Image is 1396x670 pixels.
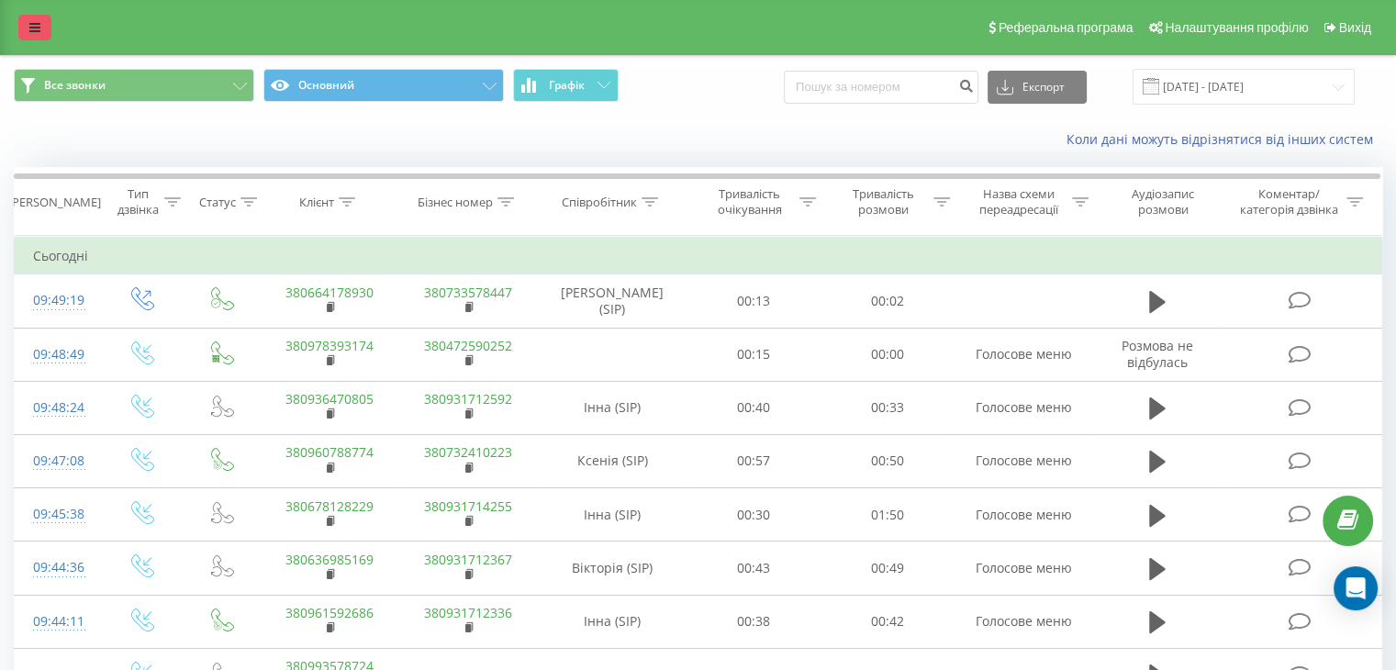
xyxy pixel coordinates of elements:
[988,71,1087,104] button: Експорт
[424,551,512,568] a: 380931712367
[954,434,1092,487] td: Голосове меню
[538,274,687,328] td: [PERSON_NAME] (SIP)
[704,186,796,218] div: Тривалість очікування
[821,488,954,542] td: 01:50
[538,381,687,434] td: Інна (SIP)
[538,434,687,487] td: Ксенія (SIP)
[538,488,687,542] td: Інна (SIP)
[33,443,82,479] div: 09:47:08
[837,186,929,218] div: Тривалість розмови
[418,195,493,210] div: Бізнес номер
[687,381,821,434] td: 00:40
[15,238,1382,274] td: Сьогодні
[954,595,1092,648] td: Голосове меню
[33,283,82,318] div: 09:49:19
[424,390,512,408] a: 380931712592
[687,488,821,542] td: 00:30
[33,390,82,426] div: 09:48:24
[285,284,374,301] a: 380664178930
[821,595,954,648] td: 00:42
[199,195,236,210] div: Статус
[821,274,954,328] td: 00:02
[971,186,1067,218] div: Назва схеми переадресації
[33,497,82,532] div: 09:45:38
[513,69,619,102] button: Графік
[954,488,1092,542] td: Голосове меню
[687,328,821,381] td: 00:15
[33,550,82,586] div: 09:44:36
[562,195,637,210] div: Співробітник
[687,542,821,595] td: 00:43
[285,390,374,408] a: 380936470805
[285,337,374,354] a: 380978393174
[1334,566,1378,610] div: Open Intercom Messenger
[821,542,954,595] td: 00:49
[784,71,978,104] input: Пошук за номером
[687,595,821,648] td: 00:38
[954,381,1092,434] td: Голосове меню
[44,78,106,93] span: Все звонки
[424,284,512,301] a: 380733578447
[821,328,954,381] td: 00:00
[285,497,374,515] a: 380678128229
[263,69,504,102] button: Основний
[424,337,512,354] a: 380472590252
[33,337,82,373] div: 09:48:49
[299,195,334,210] div: Клієнт
[687,434,821,487] td: 00:57
[821,381,954,434] td: 00:33
[1122,337,1193,371] span: Розмова не відбулась
[285,604,374,621] a: 380961592686
[14,69,254,102] button: Все звонки
[538,595,687,648] td: Інна (SIP)
[285,551,374,568] a: 380636985169
[821,434,954,487] td: 00:50
[999,20,1134,35] span: Реферальна програма
[1234,186,1342,218] div: Коментар/категорія дзвінка
[549,79,585,92] span: Графік
[424,497,512,515] a: 380931714255
[1110,186,1217,218] div: Аудіозапис розмови
[8,195,101,210] div: [PERSON_NAME]
[33,604,82,640] div: 09:44:11
[285,443,374,461] a: 380960788774
[116,186,159,218] div: Тип дзвінка
[1067,130,1382,148] a: Коли дані можуть відрізнятися вiд інших систем
[954,542,1092,595] td: Голосове меню
[538,542,687,595] td: Вікторія (SIP)
[687,274,821,328] td: 00:13
[1339,20,1371,35] span: Вихід
[954,328,1092,381] td: Голосове меню
[424,443,512,461] a: 380732410223
[424,604,512,621] a: 380931712336
[1165,20,1308,35] span: Налаштування профілю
